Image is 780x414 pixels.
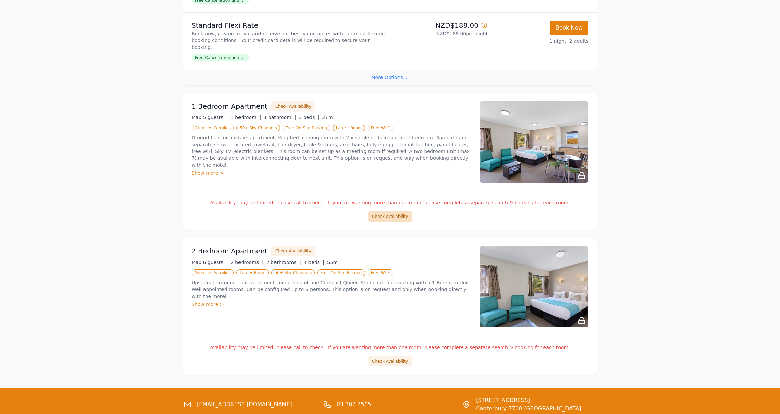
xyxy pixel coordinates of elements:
[476,404,581,413] span: Canterbury 7700 [GEOGRAPHIC_DATA]
[192,260,228,265] span: Max 6 guests |
[368,211,412,222] button: Check Availability
[231,260,264,265] span: 2 bedrooms |
[322,115,335,120] span: 37m²
[476,396,581,404] span: [STREET_ADDRESS]
[192,54,249,61] span: Free Cancellation until ...
[183,70,597,85] div: More Options ...
[271,269,315,276] span: 50+ Sky Channels
[192,30,387,51] p: Book now, pay on arrival and receive our best value prices with our most flexible booking conditi...
[236,125,280,131] span: 50+ Sky Channels
[271,101,315,111] button: Check Availability
[192,101,267,111] h3: 1 Bedroom Apartment
[192,246,267,256] h3: 2 Bedroom Apartment
[393,21,488,30] p: NZD$188.00
[393,30,488,37] p: NZD$188.00 per night
[192,170,472,176] div: Show more >
[266,260,301,265] span: 2 bathrooms |
[192,344,588,351] p: Availability may be limited, please call to check. If you are wanting more than one room, please ...
[192,199,588,206] p: Availability may be limited, please call to check. If you are wanting more than one room, please ...
[368,269,393,276] span: Free Wi-Fi
[231,115,261,120] span: 1 bedroom |
[550,21,588,35] button: Book Now
[192,269,234,276] span: Great for Families
[197,400,292,409] a: [EMAIL_ADDRESS][DOMAIN_NAME]
[192,21,387,30] p: Standard Flexi Rate
[337,400,371,409] a: 03 307 7505
[493,38,588,44] p: 1 night, 2 adults
[327,260,340,265] span: 55m²
[368,125,393,131] span: Free Wi-Fi
[304,260,324,265] span: 4 beds |
[192,134,472,168] p: Ground floor or upstairs apartment, King bed in living room with 2 x single beds in separate bedr...
[192,301,472,308] div: Show more >
[264,115,296,120] span: 1 bathroom |
[236,269,269,276] span: Larger Room
[192,279,472,300] p: Upstairs or ground floor apartment comprising of one Compact Queen Studio interconnecting with a ...
[192,115,228,120] span: Max 5 guests |
[271,246,315,256] button: Check Availability
[283,125,330,131] span: Free On-Site Parking
[368,356,412,366] button: Check Availability
[317,269,365,276] span: Free On-Site Parking
[333,125,365,131] span: Larger Room
[299,115,319,120] span: 3 beds |
[192,125,234,131] span: Great for Families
